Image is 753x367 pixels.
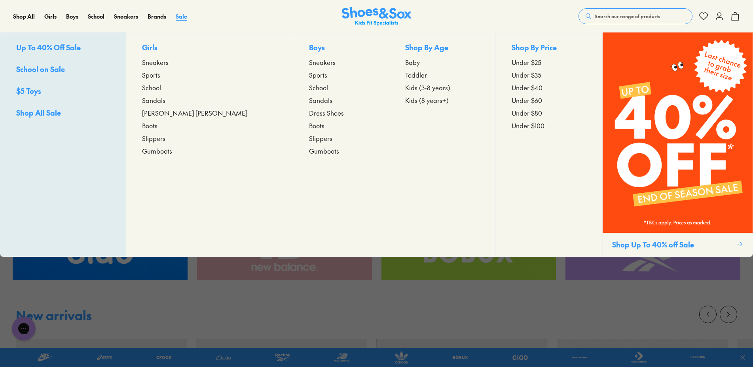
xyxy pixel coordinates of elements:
a: Girls [44,12,57,21]
a: Sneakers [142,57,277,67]
a: Kids (8 years+) [405,95,480,105]
iframe: Gorgias live chat messenger [8,314,40,343]
a: Under $60 [512,95,586,105]
a: Kids (3-8 years) [405,83,480,92]
span: Shop All Sale [16,108,61,118]
button: Search our range of products [579,8,692,24]
span: Boys [66,12,78,20]
span: Up To 40% Off Sale [16,42,81,52]
a: Sandals [309,95,373,105]
a: Under $40 [512,83,586,92]
a: Up To 40% Off Sale [16,42,110,54]
div: New arrivals [16,309,92,321]
img: SNS_WEBASSETS_GRID_1080x1440_3.png [603,32,753,233]
span: Kids (8 years+) [405,95,449,105]
a: Toddler [405,70,480,80]
span: Slippers [142,133,165,143]
a: School [142,83,277,92]
a: Brands [148,12,166,21]
a: Shoes & Sox [342,7,412,26]
span: Brands [148,12,166,20]
a: Gumboots [309,146,373,156]
p: Girls [142,42,277,54]
a: Slippers [309,133,373,143]
span: [PERSON_NAME] [PERSON_NAME] [142,108,247,118]
span: Slippers [309,133,332,143]
span: Gumboots [142,146,172,156]
a: Sneakers [309,57,373,67]
a: Dress Shoes [309,108,373,118]
span: Under $40 [512,83,542,92]
span: Under $25 [512,57,541,67]
span: Sneakers [114,12,138,20]
a: Sports [142,70,277,80]
span: Sandals [309,95,332,105]
a: School [309,83,373,92]
a: School [88,12,104,21]
a: Under $35 [512,70,586,80]
span: Boots [142,121,157,130]
span: School [309,83,328,92]
a: Sale [176,12,187,21]
span: Sale [176,12,187,20]
span: Sneakers [142,57,169,67]
a: Slippers [142,133,277,143]
a: Shop All [13,12,35,21]
span: Under $60 [512,95,542,105]
p: Shop By Price [512,42,586,54]
a: Shop Up To 40% off Sale [602,32,753,257]
a: Under $25 [512,57,586,67]
span: Girls [44,12,57,20]
span: Under $100 [512,121,544,130]
span: Toddler [405,70,427,80]
a: Gumboots [142,146,277,156]
span: Under $35 [512,70,541,80]
span: Kids (3-8 years) [405,83,450,92]
span: Sneakers [309,57,336,67]
span: Baby [405,57,420,67]
a: Boots [309,121,373,130]
a: Boys [66,12,78,21]
p: Shop By Age [405,42,480,54]
a: Boots [142,121,277,130]
img: SNS_Logo_Responsive.svg [342,7,412,26]
span: $5 Toys [16,86,41,96]
span: Dress Shoes [309,108,344,118]
a: Under $100 [512,121,586,130]
a: [PERSON_NAME] [PERSON_NAME] [142,108,277,118]
span: Gumboots [309,146,339,156]
span: Under $80 [512,108,542,118]
span: School [142,83,161,92]
a: School on Sale [16,64,110,76]
a: Sports [309,70,373,80]
a: Shop All Sale [16,107,110,120]
span: School [88,12,104,20]
span: Sandals [142,95,165,105]
a: Under $80 [512,108,586,118]
span: Shop All [13,12,35,20]
p: Boys [309,42,373,54]
a: Sneakers [114,12,138,21]
a: $5 Toys [16,86,110,98]
span: Sports [142,70,160,80]
p: Shop Up To 40% off Sale [612,239,733,250]
span: School on Sale [16,64,65,74]
span: Boots [309,121,324,130]
span: Sports [309,70,327,80]
a: Baby [405,57,480,67]
span: Search our range of products [595,13,660,20]
a: Sandals [142,95,277,105]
